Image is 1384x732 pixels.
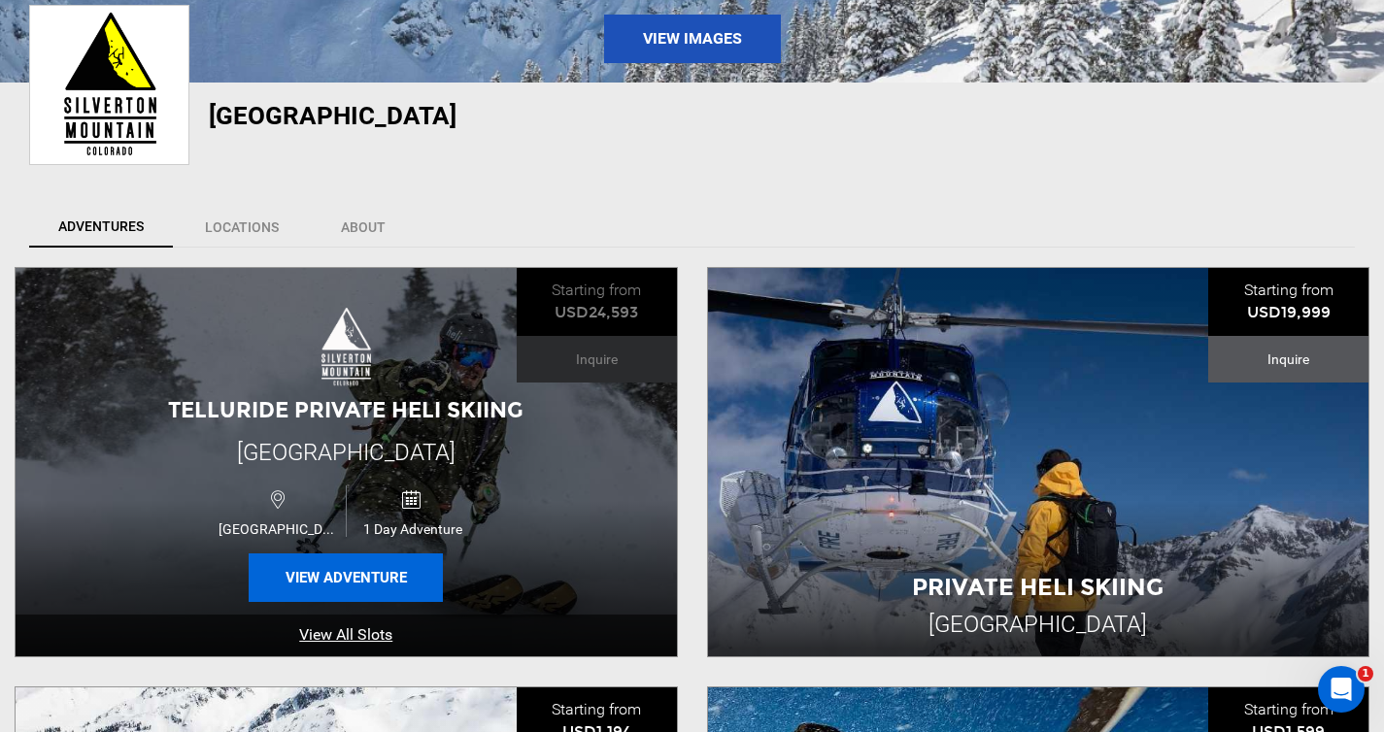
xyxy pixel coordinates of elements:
img: images [321,308,371,385]
a: View All Slots [16,615,677,656]
a: Locations [175,207,309,248]
h1: [GEOGRAPHIC_DATA] [209,102,918,129]
iframe: Intercom live chat [1318,666,1365,713]
a: View Images [604,15,781,63]
span: Telluride Private Heli Skiing [168,397,523,423]
a: Adventures [29,207,173,248]
span: [GEOGRAPHIC_DATA] [214,521,346,537]
a: About [311,207,416,248]
span: 1 Day Adventure [347,521,478,537]
img: b3bcc865aaab25ac3536b0227bee0eb5.png [34,11,185,159]
button: View Adventure [249,553,443,602]
span: [GEOGRAPHIC_DATA] [237,439,456,466]
span: 1 [1358,666,1373,682]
